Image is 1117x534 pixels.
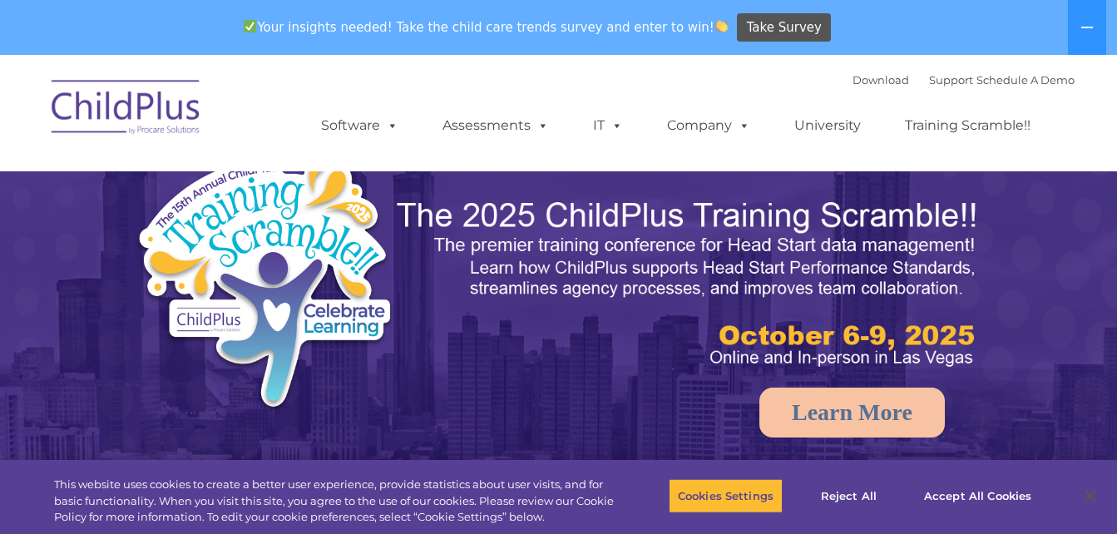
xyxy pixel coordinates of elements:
[976,73,1075,87] a: Schedule A Demo
[929,73,973,87] a: Support
[715,20,728,32] img: 👏
[54,477,615,526] div: This website uses cookies to create a better user experience, provide statistics about user visit...
[231,110,282,122] span: Last name
[237,11,735,43] span: Your insights needed! Take the child care trends survey and enter to win!
[915,478,1040,513] button: Accept All Cookies
[747,13,822,42] span: Take Survey
[244,20,256,32] img: ✅
[778,109,877,142] a: University
[43,68,210,151] img: ChildPlus by Procare Solutions
[737,13,831,42] a: Take Survey
[426,109,566,142] a: Assessments
[1072,477,1109,514] button: Close
[576,109,640,142] a: IT
[669,478,783,513] button: Cookies Settings
[797,478,901,513] button: Reject All
[853,73,1075,87] font: |
[853,73,909,87] a: Download
[231,178,302,190] span: Phone number
[759,388,945,438] a: Learn More
[888,109,1047,142] a: Training Scramble!!
[304,109,415,142] a: Software
[650,109,767,142] a: Company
